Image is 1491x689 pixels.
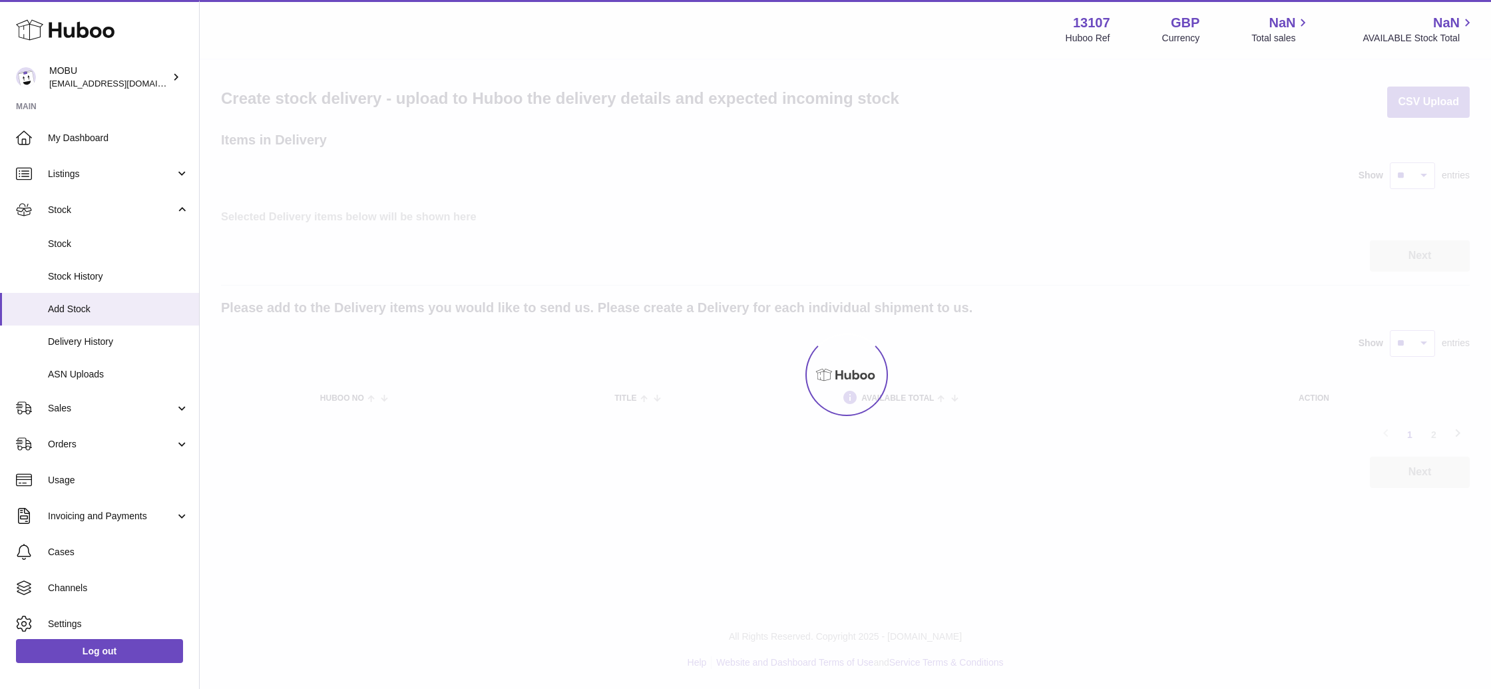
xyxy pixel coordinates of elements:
span: Orders [48,438,175,451]
a: Log out [16,639,183,663]
img: mo@mobu.co.uk [16,67,36,87]
span: Channels [48,582,189,594]
span: Invoicing and Payments [48,510,175,523]
span: NaN [1433,14,1460,32]
span: Delivery History [48,336,189,348]
span: Usage [48,474,189,487]
span: Listings [48,168,175,180]
span: [EMAIL_ADDRESS][DOMAIN_NAME] [49,78,196,89]
div: Huboo Ref [1066,32,1110,45]
span: AVAILABLE Stock Total [1363,32,1475,45]
div: MOBU [49,65,169,90]
strong: GBP [1171,14,1199,32]
span: Settings [48,618,189,630]
span: Add Stock [48,303,189,316]
a: NaN Total sales [1251,14,1311,45]
span: Total sales [1251,32,1311,45]
span: ASN Uploads [48,368,189,381]
span: NaN [1269,14,1295,32]
a: NaN AVAILABLE Stock Total [1363,14,1475,45]
span: Cases [48,546,189,559]
span: Sales [48,402,175,415]
span: Stock History [48,270,189,283]
div: Currency [1162,32,1200,45]
strong: 13107 [1073,14,1110,32]
span: Stock [48,204,175,216]
span: Stock [48,238,189,250]
span: My Dashboard [48,132,189,144]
